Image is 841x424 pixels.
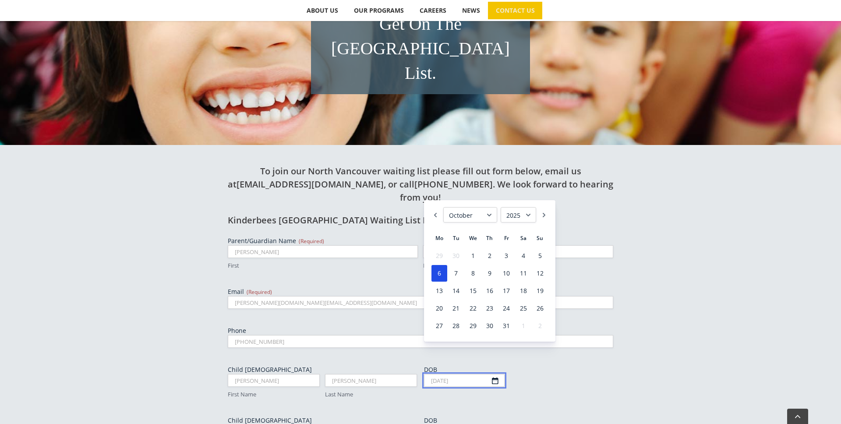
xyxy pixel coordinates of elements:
a: 22 [465,300,481,317]
span: Thursday [486,234,493,242]
a: CAREERS [412,2,454,19]
span: Sunday [537,234,543,242]
span: CAREERS [420,7,446,14]
a: 12 [532,265,548,282]
legend: Child [DEMOGRAPHIC_DATA] [228,365,312,374]
label: Email [228,287,613,296]
a: 21 [448,300,464,317]
label: DOB [424,365,613,374]
a: 11 [515,265,531,282]
span: 29 [431,247,447,264]
span: 2 [532,318,548,334]
span: Saturday [520,234,527,242]
legend: Parent/Guardian Name [228,237,324,245]
a: 30 [482,318,498,334]
a: 7 [448,265,464,282]
input: mm/dd/yyyy [424,374,505,387]
label: Last [423,261,613,270]
a: 13 [431,283,447,299]
label: First Name [228,390,320,399]
a: 1 [465,247,481,264]
a: OUR PROGRAMS [346,2,411,19]
a: 3 [498,247,514,264]
a: 29 [465,318,481,334]
a: Previous [431,207,440,223]
a: 16 [482,283,498,299]
select: Select month [443,207,497,223]
h2: To join our North Vancouver waiting list please fill out form below, email us at , or call . We l... [228,165,613,204]
a: 27 [431,318,447,334]
a: 14 [448,283,464,299]
span: (Required) [247,288,272,296]
a: 15 [465,283,481,299]
a: 23 [482,300,498,317]
a: 8 [465,265,481,282]
a: 31 [498,318,514,334]
span: (Required) [299,237,324,245]
span: 30 [448,247,464,264]
a: 19 [532,283,548,299]
a: 24 [498,300,514,317]
a: 28 [448,318,464,334]
a: 10 [498,265,514,282]
a: 5 [532,247,548,264]
a: [PHONE_NUMBER] [414,178,493,190]
a: [EMAIL_ADDRESS][DOMAIN_NAME] [237,178,384,190]
a: 6 [431,265,447,282]
a: CONTACT US [488,2,542,19]
a: 18 [515,283,531,299]
span: Friday [504,234,509,242]
h1: Get On The [GEOGRAPHIC_DATA] List. [315,12,526,85]
h2: Kinderbees [GEOGRAPHIC_DATA] Waiting List Registration [228,214,613,227]
span: Monday [435,234,443,242]
a: 4 [515,247,531,264]
label: Phone [228,326,613,335]
span: 1 [515,318,531,334]
a: Next [540,207,548,223]
a: 25 [515,300,531,317]
span: OUR PROGRAMS [354,7,404,14]
span: CONTACT US [496,7,535,14]
a: ABOUT US [299,2,346,19]
span: ABOUT US [307,7,338,14]
a: 20 [431,300,447,317]
a: 26 [532,300,548,317]
span: NEWS [462,7,480,14]
select: Select year [501,207,536,223]
a: 9 [482,265,498,282]
a: NEWS [454,2,488,19]
label: Last Name [325,390,417,399]
label: First [228,261,418,270]
a: 2 [482,247,498,264]
span: Tuesday [453,234,459,242]
a: 17 [498,283,514,299]
span: Wednesday [469,234,477,242]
